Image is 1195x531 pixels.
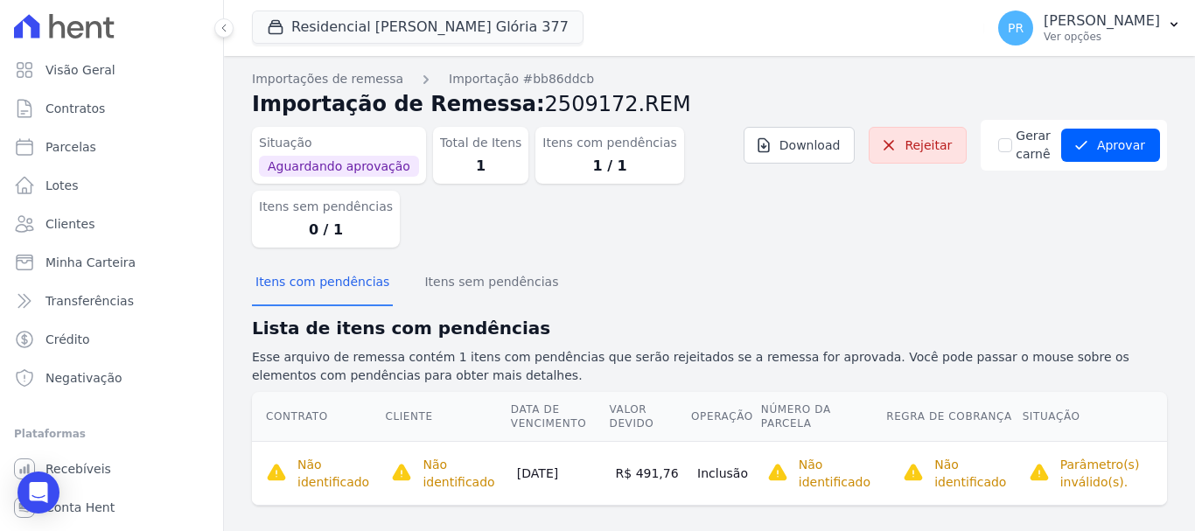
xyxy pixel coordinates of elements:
[45,254,136,271] span: Minha Carteira
[510,441,609,505] td: [DATE]
[609,441,691,505] td: R$ 491,76
[45,138,96,156] span: Parcelas
[1060,456,1160,491] p: Parâmetro(s) inválido(s).
[760,392,885,442] th: Número da Parcela
[45,177,79,194] span: Lotes
[7,360,216,395] a: Negativação
[984,3,1195,52] button: PR [PERSON_NAME] Ver opções
[45,215,94,233] span: Clientes
[45,460,111,478] span: Recebíveis
[45,100,105,117] span: Contratos
[252,261,393,306] button: Itens com pendências
[252,70,403,88] a: Importações de remessa
[421,261,562,306] button: Itens sem pendências
[423,456,502,491] p: Não identificado
[1008,22,1024,34] span: PR
[690,441,760,505] td: Inclusão
[7,322,216,357] a: Crédito
[1044,30,1160,44] p: Ver opções
[545,92,691,116] span: 2509172.REM
[45,499,115,516] span: Conta Hent
[252,10,584,44] button: Residencial [PERSON_NAME] Glória 377
[384,392,509,442] th: Cliente
[252,70,1167,88] nav: Breadcrumb
[45,331,90,348] span: Crédito
[259,134,419,152] dt: Situação
[1022,392,1167,442] th: Situação
[7,490,216,525] a: Conta Hent
[252,348,1167,385] p: Esse arquivo de remessa contém 1 itens com pendências que serão rejeitados se a remessa for aprov...
[7,91,216,126] a: Contratos
[7,283,216,318] a: Transferências
[934,456,1014,491] p: Não identificado
[510,392,609,442] th: Data de Vencimento
[7,206,216,241] a: Clientes
[252,315,1167,341] h2: Lista de itens com pendências
[7,451,216,486] a: Recebíveis
[7,129,216,164] a: Parcelas
[885,392,1021,442] th: Regra de Cobrança
[7,168,216,203] a: Lotes
[542,156,676,177] dd: 1 / 1
[45,61,115,79] span: Visão Geral
[7,245,216,280] a: Minha Carteira
[744,127,856,164] a: Download
[799,456,878,491] p: Não identificado
[609,392,691,442] th: Valor devido
[259,156,419,177] span: Aguardando aprovação
[449,70,594,88] a: Importação #bb86ddcb
[45,292,134,310] span: Transferências
[440,156,522,177] dd: 1
[869,127,967,164] a: Rejeitar
[1044,12,1160,30] p: [PERSON_NAME]
[1016,127,1051,164] label: Gerar carnê
[690,392,760,442] th: Operação
[45,369,122,387] span: Negativação
[252,88,1167,120] h2: Importação de Remessa:
[7,52,216,87] a: Visão Geral
[259,220,393,241] dd: 0 / 1
[252,392,384,442] th: Contrato
[440,134,522,152] dt: Total de Itens
[297,456,377,491] p: Não identificado
[259,198,393,216] dt: Itens sem pendências
[17,472,59,514] div: Open Intercom Messenger
[1061,129,1160,162] button: Aprovar
[542,134,676,152] dt: Itens com pendências
[14,423,209,444] div: Plataformas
